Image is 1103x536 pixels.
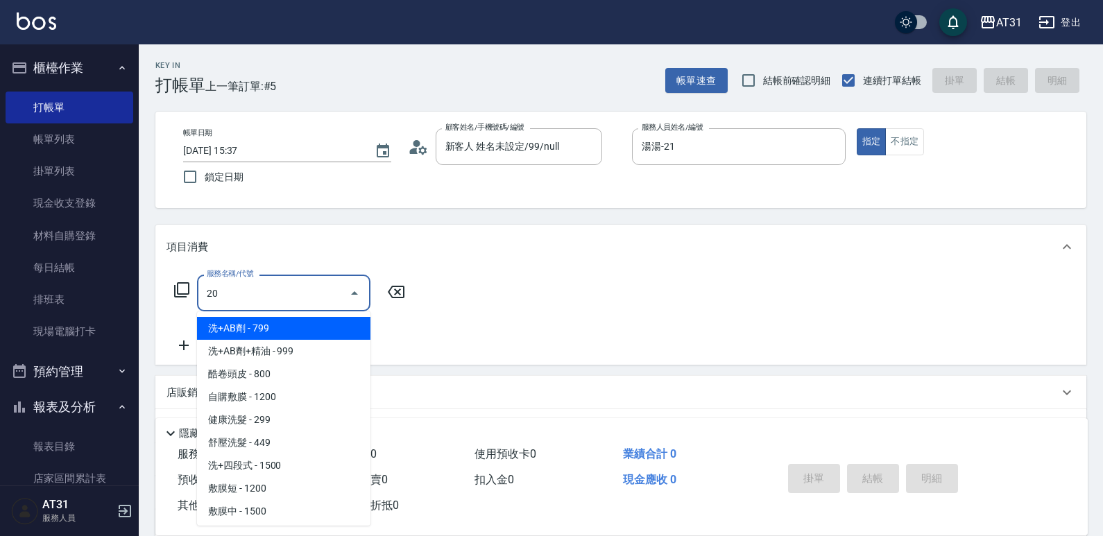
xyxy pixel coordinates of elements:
[665,68,728,94] button: 帳單速查
[885,128,924,155] button: 不指定
[1033,10,1086,35] button: 登出
[197,408,370,431] span: 健康洗髮 - 299
[642,122,703,132] label: 服務人員姓名/編號
[474,473,514,486] span: 扣入金 0
[155,409,1086,442] div: 預收卡販賣
[155,376,1086,409] div: 店販銷售
[996,14,1022,31] div: AT31
[863,74,921,88] span: 連續打單結帳
[11,497,39,525] img: Person
[197,454,370,477] span: 洗+四段式 - 1500
[939,8,967,36] button: save
[179,426,241,441] p: 隱藏業績明細
[155,76,205,95] h3: 打帳單
[205,170,243,184] span: 鎖定日期
[42,498,113,512] h5: AT31
[166,386,208,400] p: 店販銷售
[155,225,1086,269] div: 項目消費
[623,473,676,486] span: 現金應收 0
[197,363,370,386] span: 酷卷頭皮 - 800
[197,317,370,340] span: 洗+AB劑 - 799
[623,447,676,460] span: 業績合計 0
[6,50,133,86] button: 櫃檯作業
[366,135,400,168] button: Choose date, selected date is 2025-10-14
[6,187,133,219] a: 現金收支登錄
[166,240,208,254] p: 項目消費
[197,386,370,408] span: 自購敷膜 - 1200
[6,155,133,187] a: 掛單列表
[974,8,1027,37] button: AT31
[763,74,831,88] span: 結帳前確認明細
[6,252,133,284] a: 每日結帳
[6,462,133,494] a: 店家區間累計表
[155,61,205,70] h2: Key In
[178,447,228,460] span: 服務消費 0
[183,139,361,162] input: YYYY/MM/DD hh:mm
[6,123,133,155] a: 帳單列表
[197,431,370,454] span: 舒壓洗髮 - 449
[17,12,56,30] img: Logo
[197,477,370,500] span: 敷膜短 - 1200
[6,220,133,252] a: 材料自購登錄
[6,284,133,315] a: 排班表
[343,282,366,304] button: Close
[197,500,370,523] span: 敷膜中 - 1500
[197,340,370,363] span: 洗+AB劑+精油 - 999
[178,473,239,486] span: 預收卡販賣 0
[183,128,212,138] label: 帳單日期
[857,128,887,155] button: 指定
[207,268,253,279] label: 服務名稱/代號
[178,499,250,512] span: 其他付款方式 0
[6,354,133,390] button: 預約管理
[6,389,133,425] button: 報表及分析
[42,512,113,524] p: 服務人員
[6,92,133,123] a: 打帳單
[445,122,524,132] label: 顧客姓名/手機號碼/編號
[205,78,277,95] span: 上一筆訂單:#5
[6,315,133,347] a: 現場電腦打卡
[474,447,536,460] span: 使用預收卡 0
[6,431,133,462] a: 報表目錄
